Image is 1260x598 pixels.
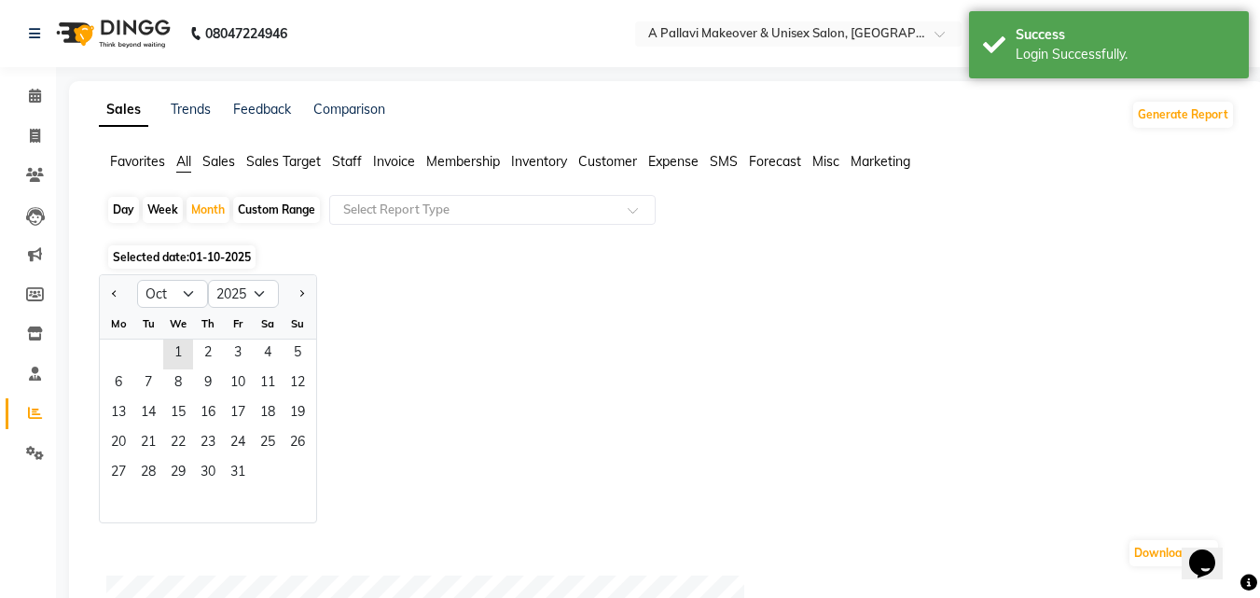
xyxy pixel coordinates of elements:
[104,429,133,459] span: 20
[253,399,283,429] span: 18
[648,153,699,170] span: Expense
[283,369,312,399] span: 12
[104,399,133,429] div: Monday, October 13, 2025
[1016,25,1235,45] div: Success
[108,245,256,269] span: Selected date:
[133,309,163,339] div: Tu
[193,399,223,429] div: Thursday, October 16, 2025
[104,459,133,489] span: 27
[223,369,253,399] div: Friday, October 10, 2025
[108,197,139,223] div: Day
[104,399,133,429] span: 13
[253,429,283,459] div: Saturday, October 25, 2025
[1129,540,1218,566] button: Download PDF
[137,280,208,308] select: Select month
[253,369,283,399] div: Saturday, October 11, 2025
[133,369,163,399] div: Tuesday, October 7, 2025
[283,340,312,369] span: 5
[233,197,320,223] div: Custom Range
[710,153,738,170] span: SMS
[163,309,193,339] div: We
[205,7,287,60] b: 08047224946
[163,399,193,429] div: Wednesday, October 15, 2025
[163,340,193,369] span: 1
[193,429,223,459] div: Thursday, October 23, 2025
[283,309,312,339] div: Su
[104,369,133,399] div: Monday, October 6, 2025
[133,459,163,489] div: Tuesday, October 28, 2025
[253,429,283,459] span: 25
[193,340,223,369] div: Thursday, October 2, 2025
[104,309,133,339] div: Mo
[223,459,253,489] div: Friday, October 31, 2025
[189,250,251,264] span: 01-10-2025
[193,459,223,489] span: 30
[176,153,191,170] span: All
[163,459,193,489] div: Wednesday, October 29, 2025
[163,429,193,459] div: Wednesday, October 22, 2025
[133,369,163,399] span: 7
[253,399,283,429] div: Saturday, October 18, 2025
[283,429,312,459] div: Sunday, October 26, 2025
[133,429,163,459] div: Tuesday, October 21, 2025
[283,340,312,369] div: Sunday, October 5, 2025
[187,197,229,223] div: Month
[223,369,253,399] span: 10
[373,153,415,170] span: Invoice
[110,153,165,170] span: Favorites
[202,153,235,170] span: Sales
[578,153,637,170] span: Customer
[133,429,163,459] span: 21
[233,101,291,118] a: Feedback
[163,340,193,369] div: Wednesday, October 1, 2025
[253,340,283,369] div: Saturday, October 4, 2025
[283,399,312,429] div: Sunday, October 19, 2025
[283,369,312,399] div: Sunday, October 12, 2025
[163,369,193,399] span: 8
[193,340,223,369] span: 2
[193,369,223,399] div: Thursday, October 9, 2025
[294,279,309,309] button: Next month
[133,459,163,489] span: 28
[511,153,567,170] span: Inventory
[332,153,362,170] span: Staff
[208,280,279,308] select: Select year
[104,429,133,459] div: Monday, October 20, 2025
[223,429,253,459] span: 24
[171,101,211,118] a: Trends
[812,153,839,170] span: Misc
[223,459,253,489] span: 31
[163,399,193,429] span: 15
[223,340,253,369] div: Friday, October 3, 2025
[193,399,223,429] span: 16
[223,429,253,459] div: Friday, October 24, 2025
[426,153,500,170] span: Membership
[193,309,223,339] div: Th
[223,340,253,369] span: 3
[1016,45,1235,64] div: Login Successfully.
[253,340,283,369] span: 4
[223,399,253,429] div: Friday, October 17, 2025
[851,153,910,170] span: Marketing
[193,429,223,459] span: 23
[313,101,385,118] a: Comparison
[283,429,312,459] span: 26
[223,399,253,429] span: 17
[104,459,133,489] div: Monday, October 27, 2025
[104,369,133,399] span: 6
[107,279,122,309] button: Previous month
[223,309,253,339] div: Fr
[163,369,193,399] div: Wednesday, October 8, 2025
[99,93,148,127] a: Sales
[246,153,321,170] span: Sales Target
[749,153,801,170] span: Forecast
[1182,523,1241,579] iframe: chat widget
[133,399,163,429] div: Tuesday, October 14, 2025
[143,197,183,223] div: Week
[253,309,283,339] div: Sa
[133,399,163,429] span: 14
[193,369,223,399] span: 9
[163,429,193,459] span: 22
[163,459,193,489] span: 29
[193,459,223,489] div: Thursday, October 30, 2025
